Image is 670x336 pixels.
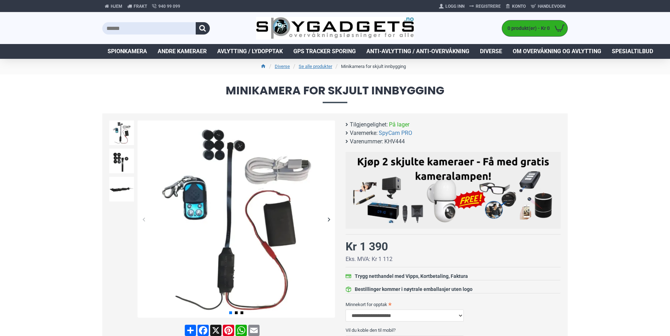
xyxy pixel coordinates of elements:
div: Bestillinger kommer i nøytrale emballasjer uten logo [355,286,473,293]
a: Diverse [475,44,507,59]
a: Anti-avlytting / Anti-overvåkning [361,44,475,59]
span: Go to slide 1 [229,311,232,314]
a: 0 produkt(er) - Kr 0 [502,20,567,36]
a: SpyCam PRO [379,129,412,137]
span: Go to slide 2 [235,311,238,314]
a: X [209,325,222,336]
a: GPS Tracker Sporing [288,44,361,59]
span: Anti-avlytting / Anti-overvåkning [366,47,469,56]
a: Email [248,325,260,336]
span: Konto [512,3,526,10]
b: Tilgjengelighet: [350,120,388,129]
span: Avlytting / Lydopptak [217,47,283,56]
span: Hjem [111,3,122,10]
span: 0 produkt(er) - Kr 0 [502,25,552,32]
a: WhatsApp [235,325,248,336]
a: Om overvåkning og avlytting [507,44,607,59]
a: Avlytting / Lydopptak [212,44,288,59]
div: Previous slide [138,213,150,225]
span: Handlevogn [538,3,565,10]
div: Next slide [323,213,335,225]
span: Andre kameraer [158,47,207,56]
span: GPS Tracker Sporing [293,47,356,56]
img: Kjøp 2 skjulte kameraer – Få med gratis kameralampe! [351,155,555,223]
span: På lager [389,120,409,129]
a: Share [184,325,197,336]
img: Minikamera for skjult innbygging - SpyGadgets.no [109,149,134,173]
span: Logg Inn [445,3,464,10]
a: Se alle produkter [299,63,332,70]
img: Minikamera for skjult innbygging - SpyGadgets.no [109,177,134,201]
a: Andre kameraer [152,44,212,59]
a: Logg Inn [437,1,467,12]
b: Varemerke: [350,129,378,137]
a: Diverse [275,63,290,70]
span: KHV444 [384,137,405,146]
span: Spionkamera [108,47,147,56]
span: Minikamera for skjult innbygging [102,85,568,103]
img: Minikamera for skjult innbygging - SpyGadgets.no [109,120,134,145]
a: Registrere [467,1,503,12]
span: Go to slide 3 [240,311,243,314]
a: Facebook [197,325,209,336]
img: Minikamera for skjult innbygging - SpyGadgets.no [138,120,335,318]
a: Konto [503,1,528,12]
img: SpyGadgets.no [256,17,414,40]
a: Spesialtilbud [607,44,658,59]
b: Varenummer: [350,137,383,146]
span: Om overvåkning og avlytting [513,47,601,56]
span: 940 99 099 [158,3,180,10]
span: Spesialtilbud [612,47,653,56]
a: Spionkamera [102,44,152,59]
label: Vil du koble den til mobil? [346,324,561,336]
span: Diverse [480,47,502,56]
a: Handlevogn [528,1,568,12]
span: Registrere [476,3,501,10]
span: Frakt [134,3,147,10]
div: Trygg netthandel med Vipps, Kortbetaling, Faktura [355,273,468,280]
label: Minnekort for opptak [346,299,561,310]
a: Pinterest [222,325,235,336]
div: Kr 1 390 [346,238,388,255]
